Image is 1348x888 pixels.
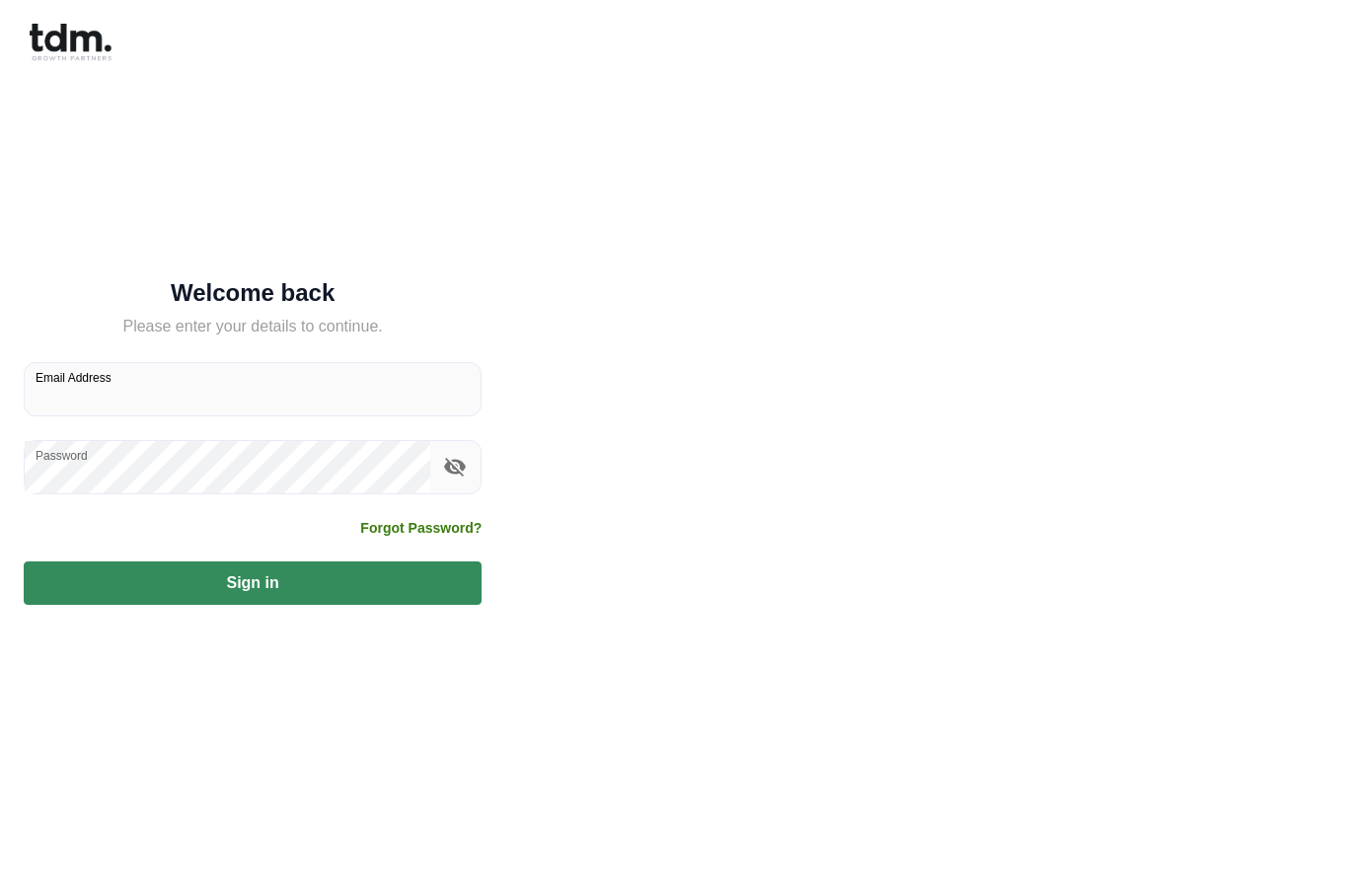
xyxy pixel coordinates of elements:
a: Forgot Password? [360,518,482,538]
h5: Welcome back [24,283,482,303]
button: toggle password visibility [438,450,472,483]
h5: Please enter your details to continue. [24,315,482,338]
button: Sign in [24,561,482,605]
label: Email Address [36,369,112,386]
label: Password [36,447,88,464]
